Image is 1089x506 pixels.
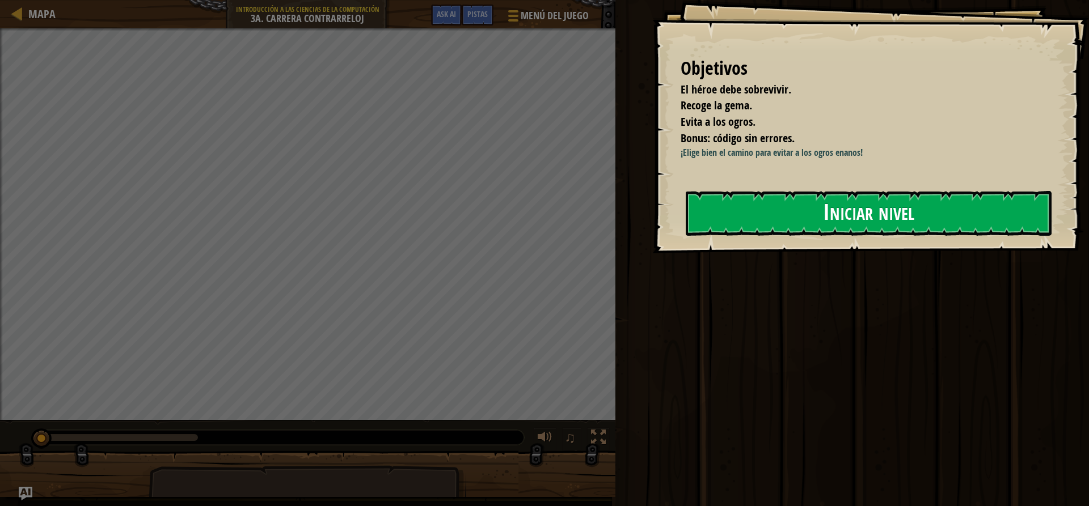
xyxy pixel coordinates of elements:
span: Pistas [467,8,488,19]
li: Evita a los ogros. [666,114,1046,130]
button: Cambia a pantalla completa. [587,427,610,450]
span: Mapa [28,6,56,22]
span: El héroe debe sobrevivir. [681,82,791,97]
span: Recoge la gema. [681,97,752,113]
div: Objetivos [681,56,1049,82]
li: Recoge la gema. [666,97,1046,114]
span: Menú del Juego [521,8,589,23]
button: Ajustar el volúmen [534,427,556,450]
span: Ask AI [437,8,456,19]
button: Iniciar nivel [686,191,1052,236]
li: El héroe debe sobrevivir. [666,82,1046,98]
button: Ask AI [431,5,462,25]
span: Bonus: código sin errores. [681,130,795,146]
span: Evita a los ogros. [681,114,755,129]
a: Mapa [23,6,56,22]
button: ♫ [562,427,581,450]
p: ¡Elige bien el camino para evitar a los ogros enanos! [681,146,1058,159]
li: Bonus: código sin errores. [666,130,1046,147]
span: ♫ [564,429,576,446]
button: Menú del Juego [499,5,596,31]
button: Ask AI [19,487,32,500]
